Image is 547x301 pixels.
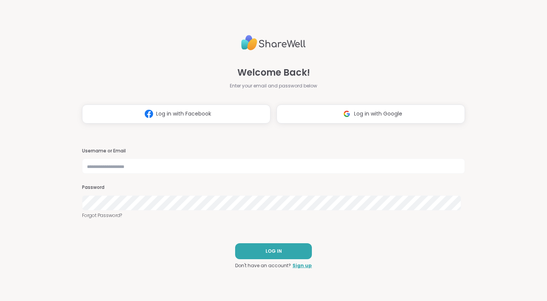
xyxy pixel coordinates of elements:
img: ShareWell Logomark [142,107,156,121]
a: Forgot Password? [82,212,465,219]
span: Enter your email and password below [230,82,317,89]
a: Sign up [292,262,312,269]
img: ShareWell Logo [241,32,306,54]
span: Log in with Google [354,110,402,118]
img: ShareWell Logomark [340,107,354,121]
span: Log in with Facebook [156,110,211,118]
span: LOG IN [266,248,282,255]
button: LOG IN [235,243,312,259]
h3: Password [82,184,465,191]
span: Welcome Back! [237,66,310,79]
span: Don't have an account? [235,262,291,269]
button: Log in with Google [277,105,465,124]
h3: Username or Email [82,148,465,154]
button: Log in with Facebook [82,105,270,124]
